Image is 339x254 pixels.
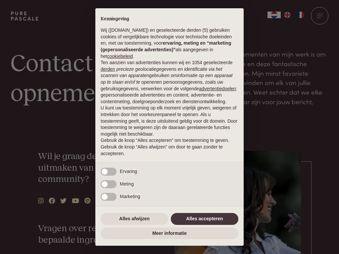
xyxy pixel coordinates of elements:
button: derden [101,66,115,73]
button: Alles accepteren [171,213,238,225]
span: Meting [120,181,134,187]
a: cookiebeleid [107,54,133,59]
h2: Kennisgeving [101,16,238,22]
p: Wij ([DOMAIN_NAME]) en geselecteerde derden (5) gebruiken cookies of vergelijkbare technologie vo... [101,27,238,60]
button: advertentiedoelen [199,86,236,92]
p: U kunt uw toestemming op elk moment vrijelijk geven, weigeren of intrekken door het voorkeurenpan... [101,105,238,137]
button: Meer informatie [101,228,238,239]
span: Marketing [120,194,140,199]
span: Ervaring [120,169,137,174]
strong: ervaring, meting en “marketing (gepersonaliseerde advertenties)” [101,40,231,52]
p: Ten aanzien van advertenties kunnen wij en 1054 geselecteerde gebruiken om en persoonsgegevens, z... [101,60,238,105]
em: precieze geolocatiegegevens en identificatie via het scannen van apparaten [101,66,222,78]
p: Gebruik de knop “Alles accepteren” om toestemming te geven. Gebruik de knop “Alles afwijzen” om d... [101,137,238,157]
em: informatie op een apparaat op te slaan en/of te openen [101,73,233,85]
button: Alles afwijzen [101,213,168,225]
